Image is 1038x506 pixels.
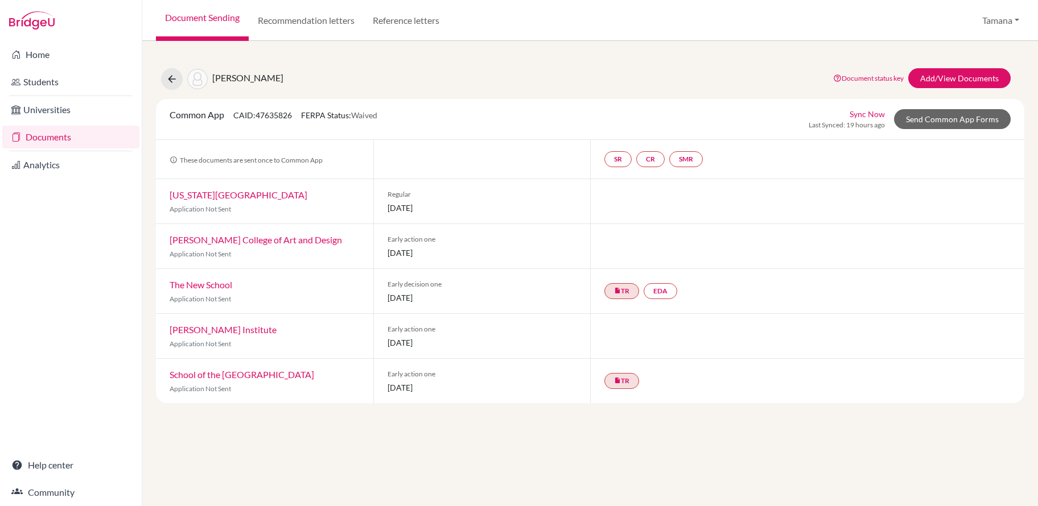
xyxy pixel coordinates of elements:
[170,279,232,290] a: The New School
[2,98,139,121] a: Universities
[2,481,139,504] a: Community
[170,324,277,335] a: [PERSON_NAME] Institute
[170,250,231,258] span: Application Not Sent
[351,110,377,120] span: Waived
[614,287,621,294] i: insert_drive_file
[170,369,314,380] a: School of the [GEOGRAPHIC_DATA]
[604,151,632,167] a: SR
[170,189,307,200] a: [US_STATE][GEOGRAPHIC_DATA]
[9,11,55,30] img: Bridge-U
[977,10,1024,31] button: Tamana
[301,110,377,120] span: FERPA Status:
[170,156,323,164] span: These documents are sent once to Common App
[388,381,577,393] span: [DATE]
[388,369,577,379] span: Early action one
[894,109,1011,129] a: Send Common App Forms
[614,377,621,384] i: insert_drive_file
[170,339,231,348] span: Application Not Sent
[233,110,292,120] span: CAID: 47635826
[388,189,577,200] span: Regular
[388,337,577,349] span: [DATE]
[2,43,139,66] a: Home
[170,234,342,245] a: [PERSON_NAME] College of Art and Design
[170,384,231,393] span: Application Not Sent
[170,109,224,120] span: Common App
[833,74,904,82] a: Document status key
[2,126,139,148] a: Documents
[388,279,577,289] span: Early decision one
[636,151,665,167] a: CR
[908,68,1011,88] a: Add/View Documents
[388,292,577,304] span: [DATE]
[2,70,139,93] a: Students
[212,72,283,83] span: [PERSON_NAME]
[809,120,885,130] span: Last Synced: 19 hours ago
[2,454,139,476] a: Help center
[388,247,577,259] span: [DATE]
[669,151,703,167] a: SMR
[388,324,577,334] span: Early action one
[2,154,139,176] a: Analytics
[388,234,577,244] span: Early action one
[170,295,231,303] span: Application Not Sent
[850,108,885,120] a: Sync Now
[388,202,577,214] span: [DATE]
[604,283,639,299] a: insert_drive_fileTR
[604,373,639,389] a: insert_drive_fileTR
[644,283,677,299] a: EDA
[170,205,231,213] span: Application Not Sent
